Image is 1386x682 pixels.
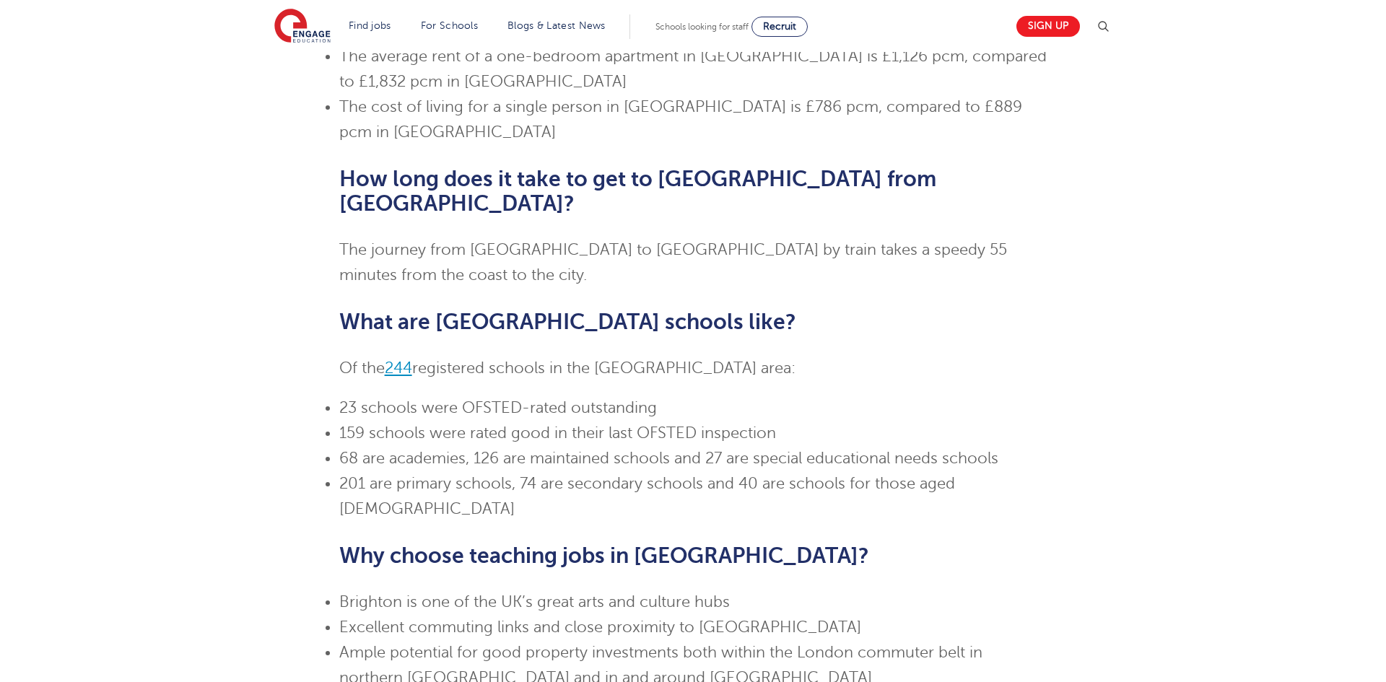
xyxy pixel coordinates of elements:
[339,543,869,568] span: Why choose teaching jobs in [GEOGRAPHIC_DATA]?
[339,310,796,334] span: What are [GEOGRAPHIC_DATA] schools like?
[339,167,936,216] span: How long does it take to get to [GEOGRAPHIC_DATA] from [GEOGRAPHIC_DATA]?
[339,593,730,611] span: Brighton is one of the UK’s great arts and culture hubs
[339,450,998,467] span: 68 are academies, 126 are maintained schools and 27 are special educational needs schools
[751,17,808,37] a: Recruit
[274,9,331,45] img: Engage Education
[339,48,1047,90] span: The average rent of a one-bedroom apartment in [GEOGRAPHIC_DATA] is £1,126 pcm, compared to £1,83...
[339,395,1047,421] li: 23 schools were OFSTED-rated outstanding
[763,21,796,32] span: Recruit
[655,22,749,32] span: Schools looking for staff
[507,20,606,31] a: Blogs & Latest News
[339,424,776,442] span: 159 schools were rated good in their last OFSTED inspection
[339,98,1022,141] span: The cost of living for a single person in [GEOGRAPHIC_DATA] is £786 pcm, compared to £889 pcm in ...
[421,20,478,31] a: For Schools
[1016,16,1080,37] a: Sign up
[385,359,412,377] a: 244
[339,359,796,377] span: Of the registered schools in the [GEOGRAPHIC_DATA] area:
[339,475,955,517] span: 201 are primary schools, 74 are secondary schools and 40 are schools for those aged [DEMOGRAPHIC_...
[339,241,1007,284] span: The journey from [GEOGRAPHIC_DATA] to [GEOGRAPHIC_DATA] by train takes a speedy 55 minutes from t...
[349,20,391,31] a: Find jobs
[339,618,861,636] span: Excellent commuting links and close proximity to [GEOGRAPHIC_DATA]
